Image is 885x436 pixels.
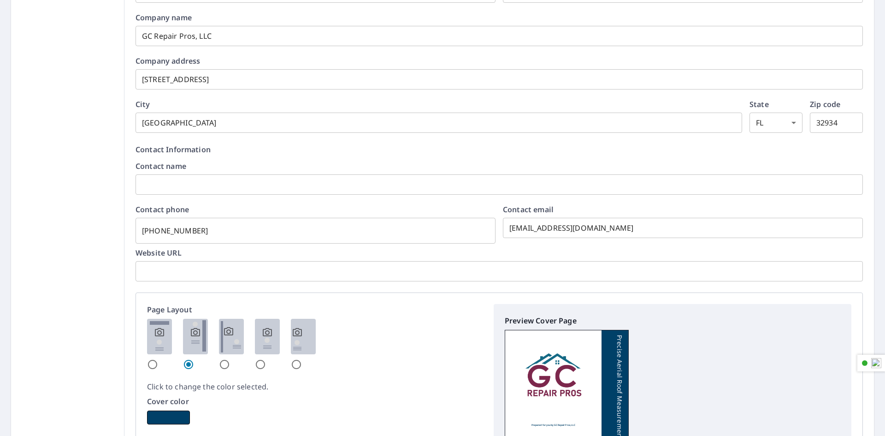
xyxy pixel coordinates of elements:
[136,206,496,213] label: Contact phone
[136,14,863,21] label: Company name
[147,319,172,354] img: 1
[136,144,863,155] p: Contact Information
[147,396,483,407] p: Cover color
[525,353,582,399] img: logo
[503,206,863,213] label: Contact email
[749,101,802,108] label: State
[291,319,316,354] img: 5
[255,319,280,354] img: 4
[749,113,802,133] div: FL
[810,101,863,108] label: Zip code
[136,162,863,170] label: Contact name
[136,101,742,108] label: City
[505,315,840,326] p: Preview Cover Page
[136,249,863,257] label: Website URL
[756,119,763,127] em: FL
[531,423,575,428] p: Prepared for you by GC Repair Pros, LLC
[219,319,244,354] img: 3
[136,57,863,65] label: Company address
[147,304,483,315] p: Page Layout
[183,319,208,354] img: 2
[147,381,483,392] p: Click to change the color selected.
